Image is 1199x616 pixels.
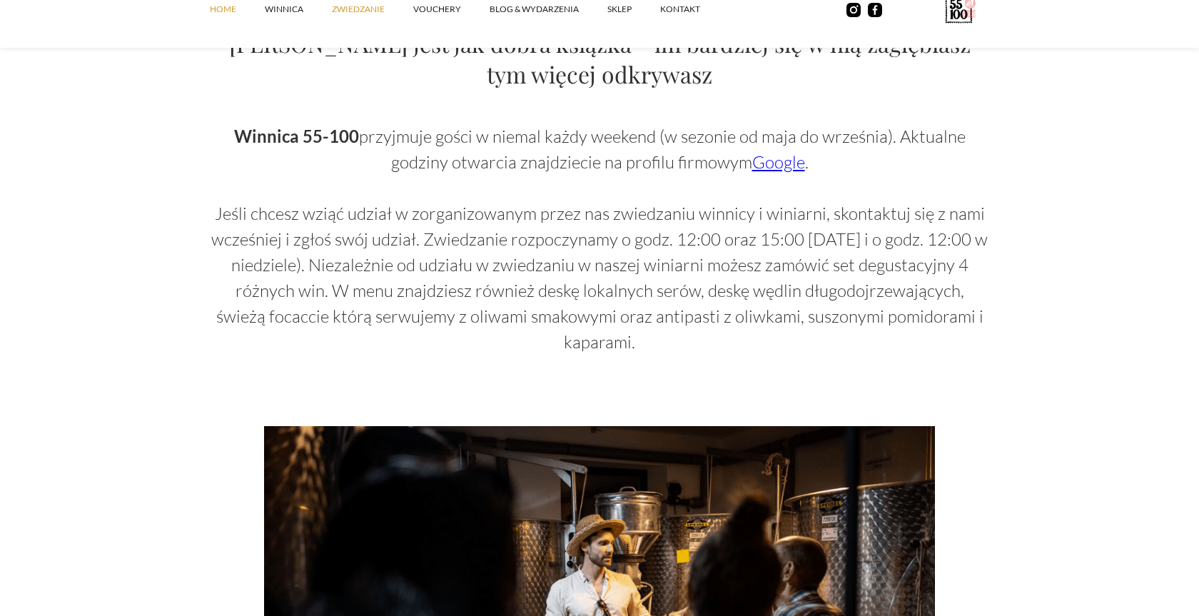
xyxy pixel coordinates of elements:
[752,151,805,173] a: Google
[210,28,989,89] h2: [PERSON_NAME] jest jak dobra książka - im bardziej się w nią zagłębiasz tym więcej odkrywasz
[210,123,989,355] p: przyjmuje gości w niemal każdy weekend (w sezonie od maja do września). Aktualne godziny otwarcia...
[234,126,359,146] strong: Winnica 55-100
